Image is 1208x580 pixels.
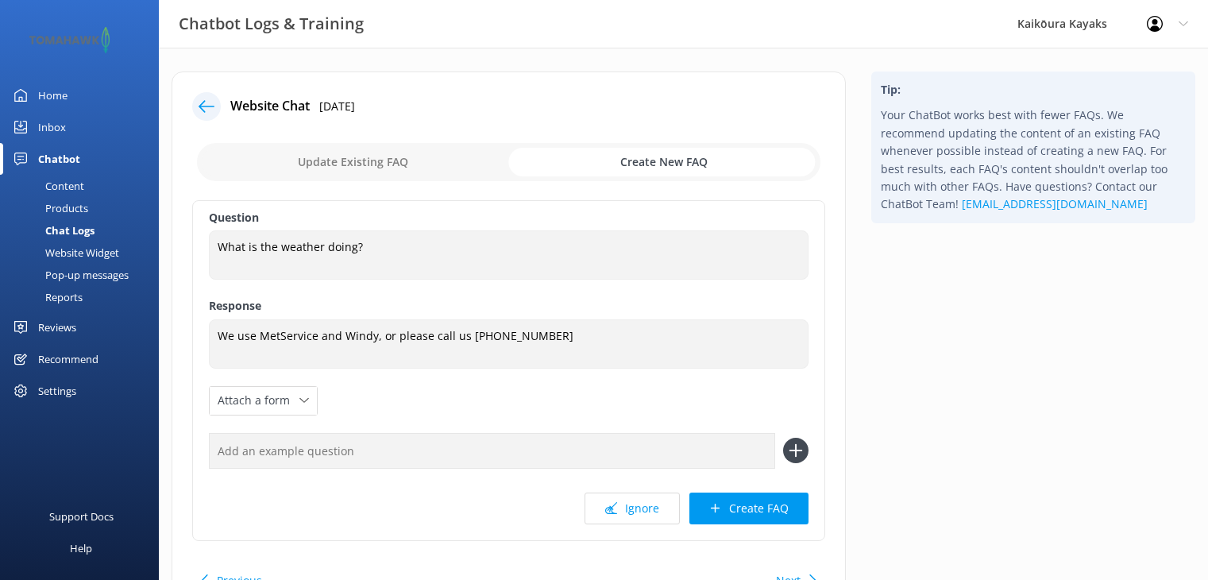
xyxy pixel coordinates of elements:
[38,111,66,143] div: Inbox
[10,197,88,219] div: Products
[881,106,1186,213] p: Your ChatBot works best with fewer FAQs. We recommend updating the content of an existing FAQ whe...
[10,175,159,197] a: Content
[209,230,809,280] textarea: What is the weather doing?
[38,375,76,407] div: Settings
[962,196,1148,211] a: [EMAIL_ADDRESS][DOMAIN_NAME]
[585,493,680,524] button: Ignore
[10,175,84,197] div: Content
[230,96,310,117] h4: Website Chat
[319,98,355,115] p: [DATE]
[10,197,159,219] a: Products
[70,532,92,564] div: Help
[38,343,98,375] div: Recommend
[38,143,80,175] div: Chatbot
[209,297,809,315] label: Response
[10,286,159,308] a: Reports
[209,209,809,226] label: Question
[38,79,68,111] div: Home
[38,311,76,343] div: Reviews
[24,27,115,53] img: 2-1647550015.png
[10,264,159,286] a: Pop-up messages
[10,219,95,242] div: Chat Logs
[10,264,129,286] div: Pop-up messages
[10,219,159,242] a: Chat Logs
[209,319,809,369] textarea: We use MetService and Windy, or please call us [PHONE_NUMBER]
[218,392,299,409] span: Attach a form
[10,286,83,308] div: Reports
[49,501,114,532] div: Support Docs
[881,81,1186,99] h4: Tip:
[179,11,364,37] h3: Chatbot Logs & Training
[209,433,775,469] input: Add an example question
[689,493,809,524] button: Create FAQ
[10,242,159,264] a: Website Widget
[10,242,119,264] div: Website Widget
